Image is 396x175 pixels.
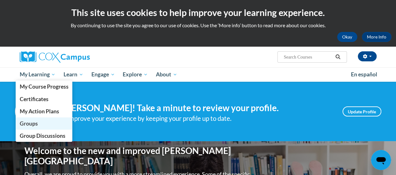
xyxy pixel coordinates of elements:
span: Learn [64,71,83,78]
a: Explore [119,67,152,82]
a: En español [347,68,381,81]
div: Main menu [15,67,381,82]
img: Cox Campus [20,51,90,63]
h4: Hi [PERSON_NAME]! Take a minute to review your profile. [53,103,333,113]
span: Engage [91,71,115,78]
a: Groups [16,117,73,130]
input: Search Courses [283,53,333,61]
span: My Action Plans [19,108,59,115]
a: My Course Progress [16,80,73,93]
a: Learn [59,67,87,82]
a: About [152,67,181,82]
div: Help improve your experience by keeping your profile up to date. [53,113,333,124]
a: Cox Campus [20,51,132,63]
span: Explore [123,71,148,78]
span: Groups [19,120,38,127]
p: By continuing to use the site you agree to our use of cookies. Use the ‘More info’ button to read... [5,22,391,29]
a: My Action Plans [16,105,73,117]
a: Engage [87,67,119,82]
a: Update Profile [342,106,381,116]
h2: This site uses cookies to help improve your learning experience. [5,6,391,19]
iframe: Button to launch messaging window [371,150,391,170]
span: Group Discussions [19,132,65,139]
span: My Learning [19,71,55,78]
h1: Welcome to the new and improved [PERSON_NAME][GEOGRAPHIC_DATA] [24,146,251,167]
span: Certificates [19,96,48,102]
span: En español [351,71,377,78]
button: Okay [337,32,357,42]
a: Group Discussions [16,130,73,142]
span: About [156,71,177,78]
a: My Learning [16,67,60,82]
a: Certificates [16,93,73,105]
a: More Info [362,32,391,42]
span: My Course Progress [19,83,68,90]
button: Account Settings [358,51,377,61]
button: Search [333,53,342,61]
img: Profile Image [15,97,43,126]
